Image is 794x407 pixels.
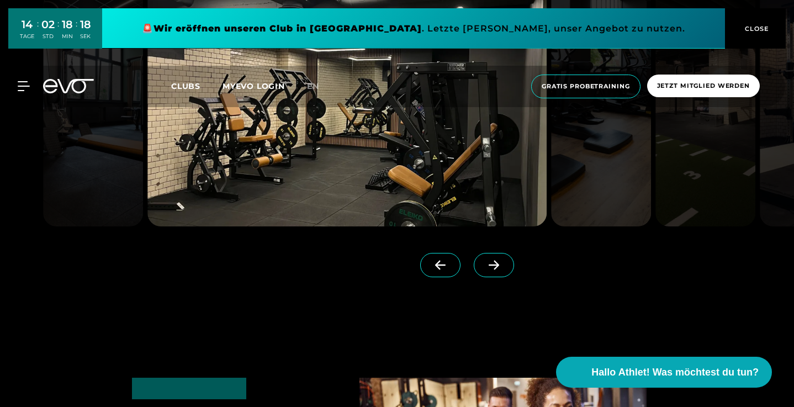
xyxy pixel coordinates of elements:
div: 18 [62,17,73,33]
div: 14 [20,17,34,33]
div: 18 [80,17,91,33]
div: STD [41,33,55,40]
a: Clubs [171,81,223,91]
a: Gratis Probetraining [528,75,644,98]
span: Gratis Probetraining [542,82,630,91]
span: CLOSE [742,24,769,34]
button: CLOSE [725,8,786,49]
div: : [76,18,77,47]
span: Clubs [171,81,200,91]
div: : [57,18,59,47]
a: Jetzt Mitglied werden [644,75,763,98]
div: SEK [80,33,91,40]
span: Jetzt Mitglied werden [657,81,750,91]
div: TAGE [20,33,34,40]
div: : [37,18,39,47]
div: MIN [62,33,73,40]
a: en [307,80,332,93]
span: Hallo Athlet! Was möchtest du tun? [591,365,759,380]
button: Hallo Athlet! Was möchtest du tun? [556,357,772,388]
span: en [307,81,319,91]
div: 02 [41,17,55,33]
a: MYEVO LOGIN [223,81,285,91]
